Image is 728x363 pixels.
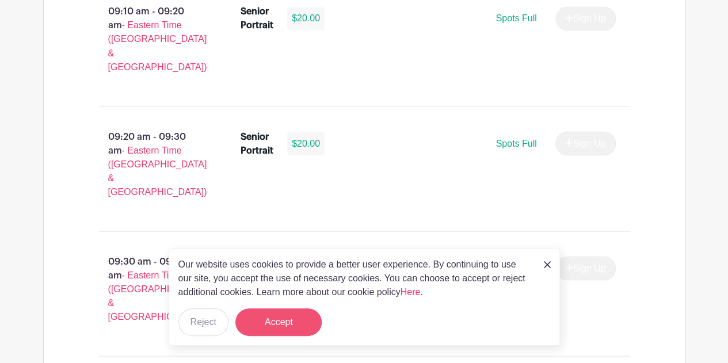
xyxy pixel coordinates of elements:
[108,145,207,196] span: - Eastern Time ([GEOGRAPHIC_DATA] & [GEOGRAPHIC_DATA])
[178,308,228,336] button: Reject
[241,129,273,157] div: Senior Portrait
[496,13,536,23] span: Spots Full
[496,138,536,148] span: Spots Full
[108,270,207,321] span: - Eastern Time ([GEOGRAPHIC_DATA] & [GEOGRAPHIC_DATA])
[235,308,322,336] button: Accept
[544,261,551,268] img: close_button-5f87c8562297e5c2d7936805f587ecaba9071eb48480494691a3f1689db116b3.svg
[81,250,223,328] p: 09:30 am - 09:40 am
[108,20,207,71] span: - Eastern Time ([GEOGRAPHIC_DATA] & [GEOGRAPHIC_DATA])
[81,125,223,203] p: 09:20 am - 09:30 am
[241,5,273,32] div: Senior Portrait
[287,132,325,155] div: $20.00
[287,7,325,30] div: $20.00
[178,258,532,299] p: Our website uses cookies to provide a better user experience. By continuing to use our site, you ...
[401,287,421,297] a: Here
